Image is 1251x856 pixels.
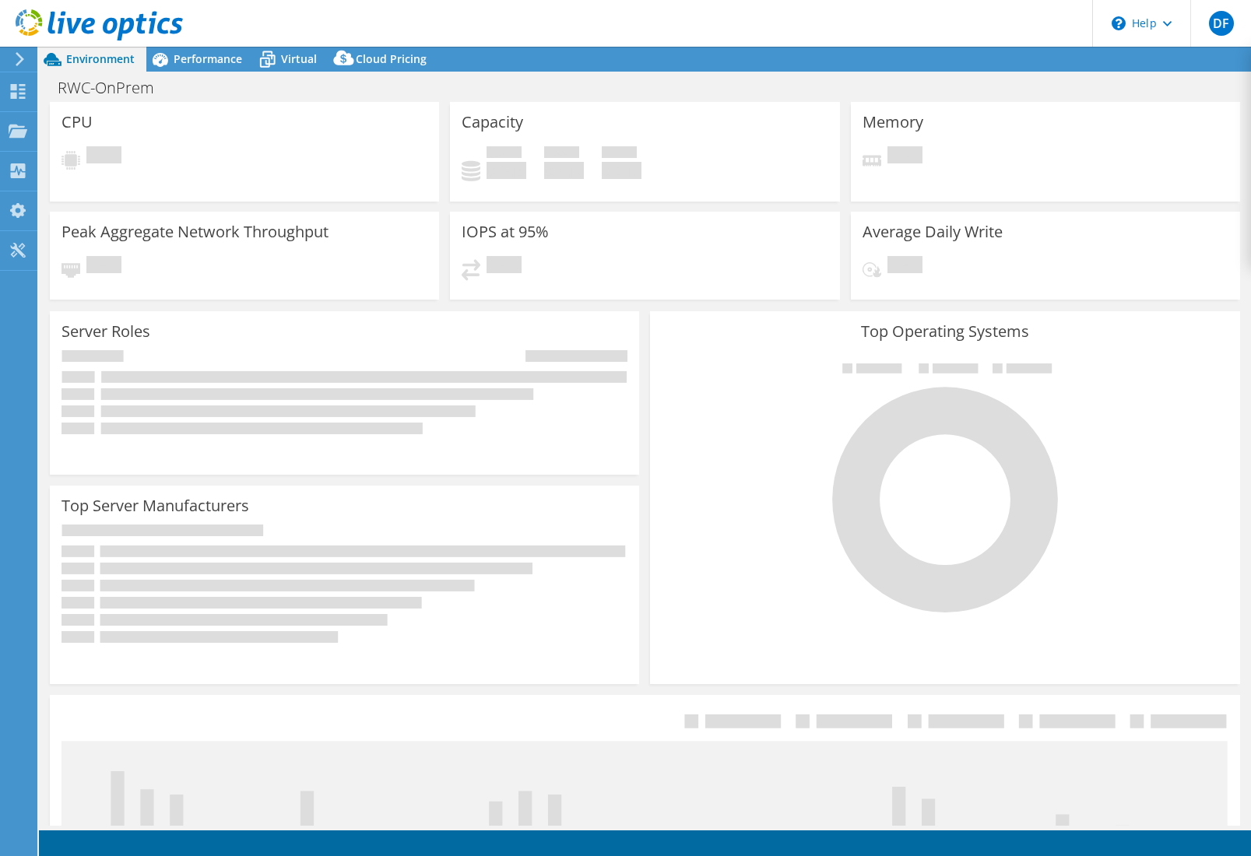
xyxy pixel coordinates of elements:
h4: 0 GiB [544,162,584,179]
span: Cloud Pricing [356,51,427,66]
span: Pending [86,256,121,277]
span: Free [544,146,579,162]
h3: IOPS at 95% [462,223,549,240]
h3: Average Daily Write [863,223,1003,240]
span: Total [602,146,637,162]
h4: 0 GiB [487,162,526,179]
h3: Server Roles [61,323,150,340]
h3: Memory [863,114,923,131]
span: Pending [86,146,121,167]
span: Pending [887,256,922,277]
span: Virtual [281,51,317,66]
span: Environment [66,51,135,66]
span: Pending [887,146,922,167]
h3: Top Operating Systems [662,323,1228,340]
h3: Capacity [462,114,523,131]
h3: Top Server Manufacturers [61,497,249,514]
svg: \n [1112,16,1126,30]
h1: RWC-OnPrem [51,79,178,96]
span: Used [487,146,522,162]
span: Performance [174,51,242,66]
h3: Peak Aggregate Network Throughput [61,223,329,240]
h4: 0 GiB [602,162,641,179]
h3: CPU [61,114,93,131]
span: Pending [487,256,522,277]
span: DF [1209,11,1234,36]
